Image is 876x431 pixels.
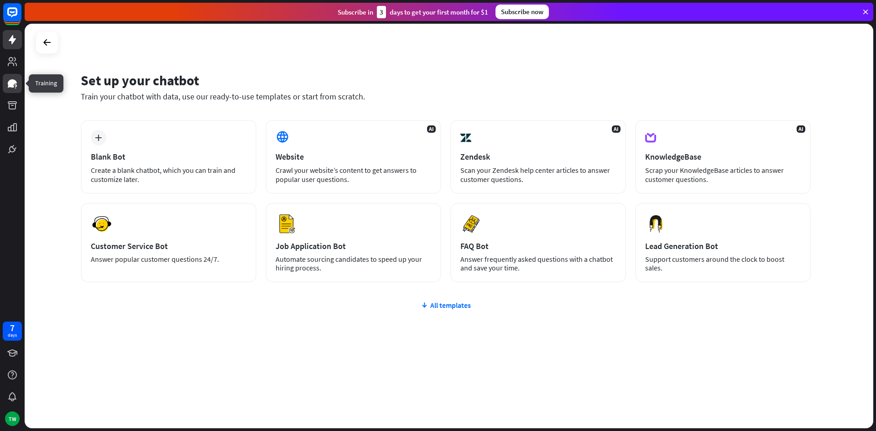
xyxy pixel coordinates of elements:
[612,125,620,133] span: AI
[91,151,246,162] div: Blank Bot
[5,411,20,426] div: TW
[91,255,246,264] div: Answer popular customer questions 24/7.
[91,166,246,184] div: Create a blank chatbot, which you can train and customize later.
[81,72,811,89] div: Set up your chatbot
[276,241,431,251] div: Job Application Bot
[276,151,431,162] div: Website
[7,4,35,31] button: Open LiveChat chat widget
[797,125,805,133] span: AI
[91,241,246,251] div: Customer Service Bot
[3,322,22,341] a: 7 days
[8,332,17,338] div: days
[377,6,386,18] div: 3
[460,241,616,251] div: FAQ Bot
[460,255,616,272] div: Answer frequently asked questions with a chatbot and save your time.
[81,91,811,102] div: Train your chatbot with data, use our ready-to-use templates or start from scratch.
[495,5,549,19] div: Subscribe now
[81,301,811,310] div: All templates
[460,166,616,184] div: Scan your Zendesk help center articles to answer customer questions.
[427,125,436,133] span: AI
[645,151,801,162] div: KnowledgeBase
[338,6,488,18] div: Subscribe in days to get your first month for $1
[276,166,431,184] div: Crawl your website’s content to get answers to popular user questions.
[95,135,102,141] i: plus
[645,166,801,184] div: Scrap your KnowledgeBase articles to answer customer questions.
[10,324,15,332] div: 7
[645,241,801,251] div: Lead Generation Bot
[645,255,801,272] div: Support customers around the clock to boost sales.
[460,151,616,162] div: Zendesk
[276,255,431,272] div: Automate sourcing candidates to speed up your hiring process.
